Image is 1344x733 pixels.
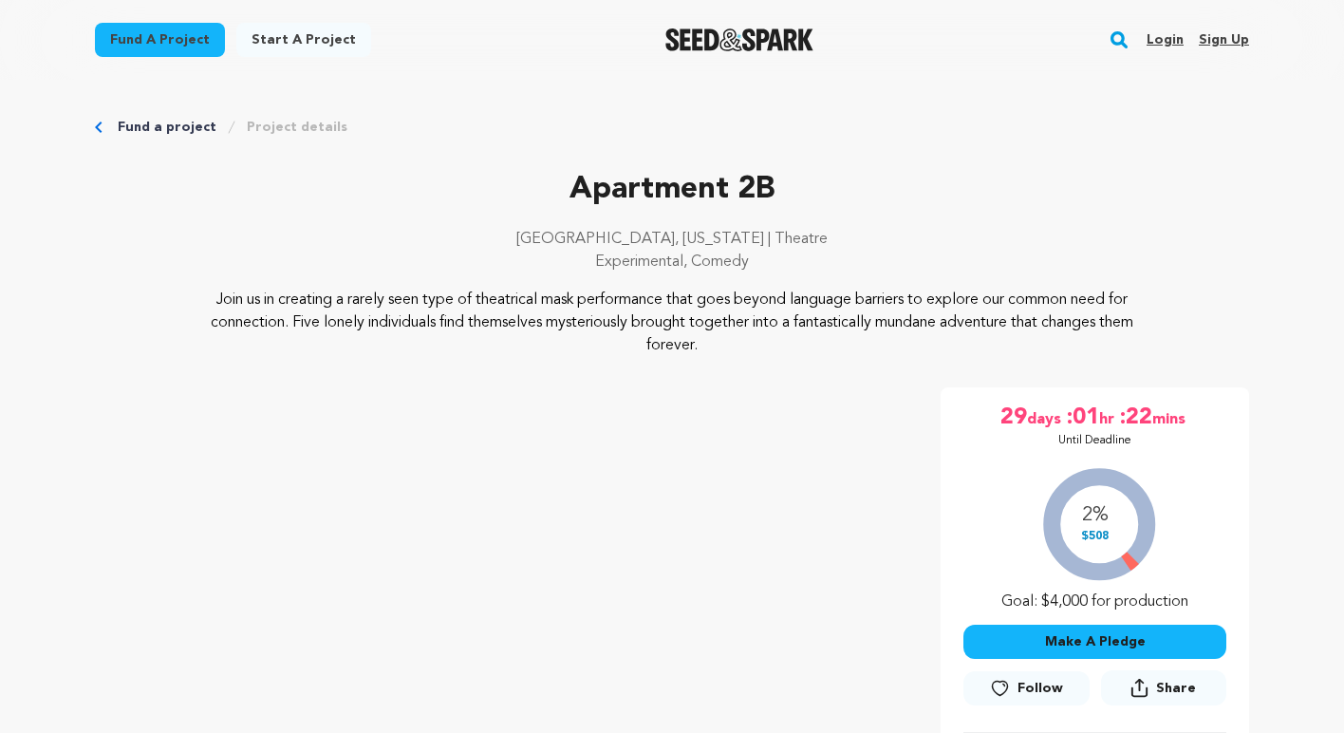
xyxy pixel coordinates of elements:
[95,251,1249,273] p: Experimental, Comedy
[247,118,347,137] a: Project details
[1101,670,1226,705] button: Share
[1156,679,1196,698] span: Share
[211,289,1134,357] p: Join us in creating a rarely seen type of theatrical mask performance that goes beyond language b...
[1027,403,1065,433] span: days
[118,118,216,137] a: Fund a project
[1058,433,1131,448] p: Until Deadline
[1118,403,1152,433] span: :22
[1000,403,1027,433] span: 29
[1147,25,1184,55] a: Login
[1152,403,1189,433] span: mins
[95,23,225,57] a: Fund a project
[95,228,1249,251] p: [GEOGRAPHIC_DATA], [US_STATE] | Theatre
[95,118,1249,137] div: Breadcrumb
[1099,403,1118,433] span: hr
[95,167,1249,213] p: Apartment 2B
[665,28,814,51] img: Seed&Spark Logo Dark Mode
[665,28,814,51] a: Seed&Spark Homepage
[1199,25,1249,55] a: Sign up
[1017,679,1063,698] span: Follow
[236,23,371,57] a: Start a project
[963,625,1226,659] button: Make A Pledge
[1065,403,1099,433] span: :01
[1101,670,1226,713] span: Share
[963,671,1089,705] a: Follow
